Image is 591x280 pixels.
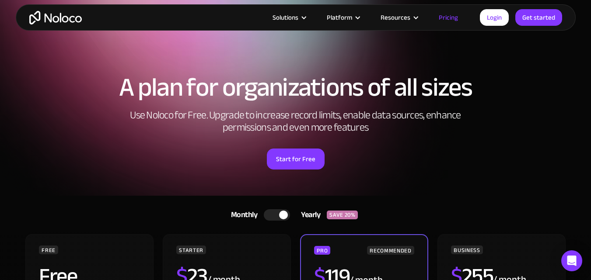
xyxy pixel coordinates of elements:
[273,12,298,23] div: Solutions
[176,245,206,254] div: STARTER
[316,12,370,23] div: Platform
[24,74,567,100] h1: A plan for organizations of all sizes
[480,9,509,26] a: Login
[451,245,483,254] div: BUSINESS
[290,208,327,221] div: Yearly
[367,246,414,255] div: RECOMMENDED
[370,12,428,23] div: Resources
[515,9,562,26] a: Get started
[428,12,469,23] a: Pricing
[327,211,358,219] div: SAVE 20%
[220,208,264,221] div: Monthly
[29,11,82,24] a: home
[381,12,410,23] div: Resources
[39,245,58,254] div: FREE
[121,109,471,134] h2: Use Noloco for Free. Upgrade to increase record limits, enable data sources, enhance permissions ...
[561,250,582,271] div: Open Intercom Messenger
[327,12,352,23] div: Platform
[262,12,316,23] div: Solutions
[314,246,330,255] div: PRO
[267,149,325,169] a: Start for Free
